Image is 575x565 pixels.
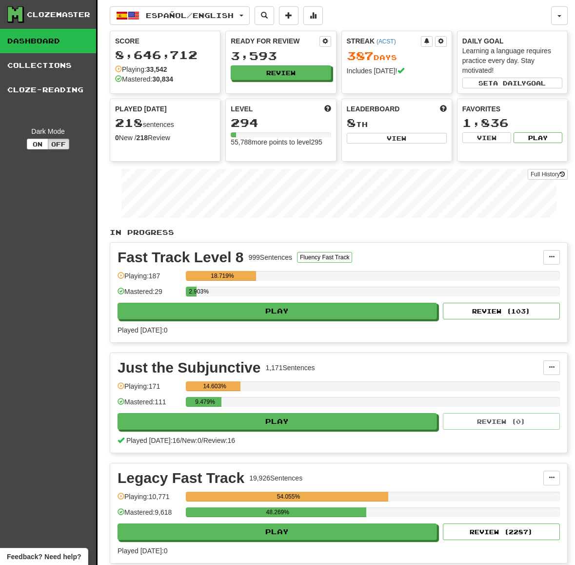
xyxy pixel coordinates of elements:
div: 294 [231,117,331,129]
span: 218 [115,116,143,129]
div: 999 Sentences [249,252,293,262]
div: Day s [347,50,447,63]
button: View [347,133,447,144]
div: 48.269% [189,507,366,517]
div: 18.719% [189,271,256,281]
button: View [462,132,511,143]
span: New: 0 [182,437,201,444]
span: Played [DATE]: 0 [118,326,167,334]
div: Daily Goal [462,36,562,46]
div: Fast Track Level 8 [118,250,244,265]
div: Score [115,36,215,46]
p: In Progress [110,228,568,237]
div: New / Review [115,133,215,143]
div: 1,836 [462,117,562,129]
div: Mastered: 9,618 [118,507,181,523]
button: On [27,139,48,149]
div: Ready for Review [231,36,319,46]
div: 8,646,712 [115,49,215,61]
div: 55,788 more points to level 295 [231,137,331,147]
span: Played [DATE] [115,104,167,114]
span: 8 [347,116,356,129]
span: / [180,437,182,444]
a: Full History [528,169,568,180]
button: Play [118,413,437,430]
span: Review: 16 [203,437,235,444]
strong: 33,542 [146,65,167,73]
button: Play [118,303,437,319]
span: Played [DATE]: 0 [118,547,167,555]
button: Play [118,523,437,540]
div: Learning a language requires practice every day. Stay motivated! [462,46,562,75]
span: 387 [347,49,374,63]
span: Español / English [146,11,234,20]
div: 1,171 Sentences [265,363,315,373]
a: (ACST) [377,38,396,45]
span: Level [231,104,253,114]
div: 3,593 [231,50,331,62]
span: Open feedback widget [7,552,81,562]
button: Review (2287) [443,523,560,540]
button: Off [48,139,69,149]
button: Seta dailygoal [462,78,562,88]
span: Score more points to level up [324,104,331,114]
button: Review (0) [443,413,560,430]
div: Streak [347,36,421,46]
span: a daily [493,80,526,86]
button: More stats [303,6,323,25]
button: Search sentences [255,6,274,25]
button: Play [514,132,562,143]
div: 2.903% [189,287,197,296]
div: 19,926 Sentences [249,473,302,483]
div: sentences [115,117,215,129]
button: Review (103) [443,303,560,319]
div: Clozemaster [27,10,90,20]
div: Just the Subjunctive [118,360,260,375]
div: Playing: [115,64,167,74]
strong: 30,834 [152,75,173,83]
div: 14.603% [189,381,240,391]
strong: 0 [115,134,119,142]
div: Playing: 171 [118,381,181,398]
button: Fluency Fast Track [297,252,352,263]
span: This week in points, UTC [440,104,447,114]
div: Favorites [462,104,562,114]
div: 9.479% [189,397,221,407]
div: Mastered: 29 [118,287,181,303]
button: Español/English [110,6,250,25]
div: Mastered: 111 [118,397,181,413]
div: th [347,117,447,129]
div: Mastered: [115,74,173,84]
button: Add sentence to collection [279,6,298,25]
div: Playing: 187 [118,271,181,287]
strong: 218 [137,134,148,142]
span: Played [DATE]: 16 [126,437,180,444]
span: / [201,437,203,444]
div: Playing: 10,771 [118,492,181,508]
div: Includes [DATE]! [347,66,447,76]
div: 54.055% [189,492,388,502]
span: Leaderboard [347,104,400,114]
div: Legacy Fast Track [118,471,244,485]
button: Review [231,65,331,80]
div: Dark Mode [7,126,89,136]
